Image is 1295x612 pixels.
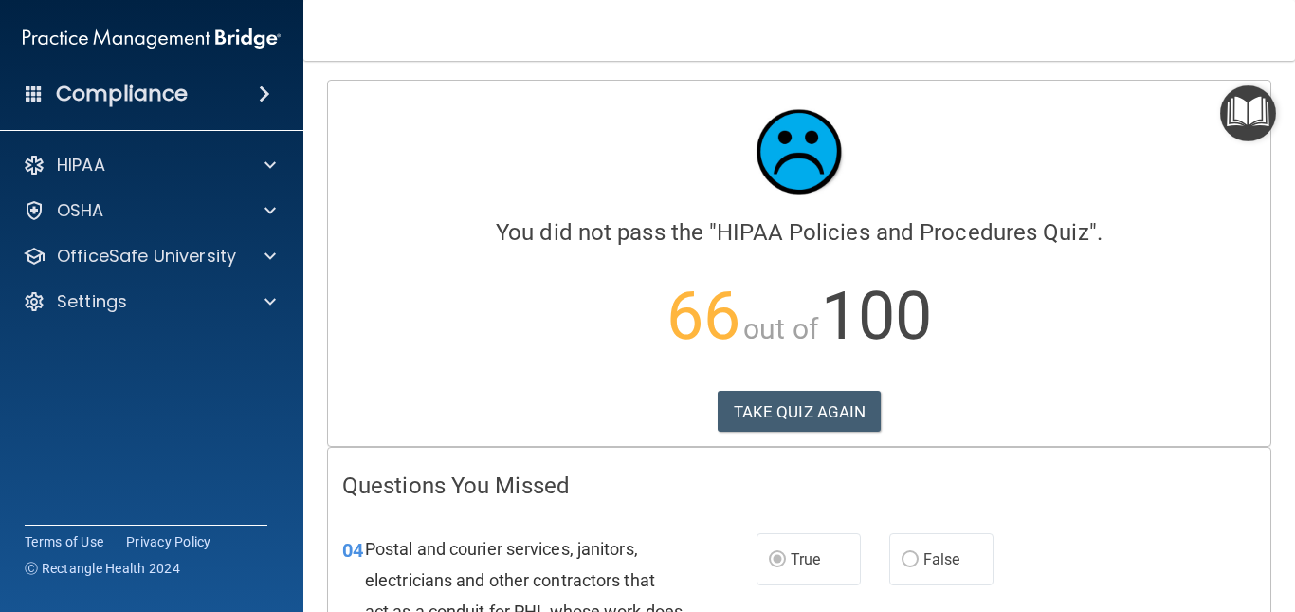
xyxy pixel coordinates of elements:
[23,245,276,268] a: OfficeSafe University
[25,532,103,551] a: Terms of Use
[126,532,211,551] a: Privacy Policy
[23,154,276,176] a: HIPAA
[666,277,740,355] span: 66
[23,290,276,313] a: Settings
[821,277,932,355] span: 100
[718,391,882,433] button: TAKE QUIZ AGAIN
[902,553,919,567] input: False
[743,312,818,345] span: out of
[57,290,127,313] p: Settings
[57,245,236,268] p: OfficeSafe University
[342,539,363,562] span: 04
[742,95,856,209] img: sad_face.ecc698e2.jpg
[23,199,276,222] a: OSHA
[791,550,820,568] span: True
[57,154,105,176] p: HIPAA
[56,81,188,107] h4: Compliance
[769,553,786,567] input: True
[57,199,104,222] p: OSHA
[342,473,1256,498] h4: Questions You Missed
[23,20,281,58] img: PMB logo
[717,219,1088,246] span: HIPAA Policies and Procedures Quiz
[342,220,1256,245] h4: You did not pass the " ".
[1220,85,1276,141] button: Open Resource Center
[25,559,180,578] span: Ⓒ Rectangle Health 2024
[923,550,960,568] span: False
